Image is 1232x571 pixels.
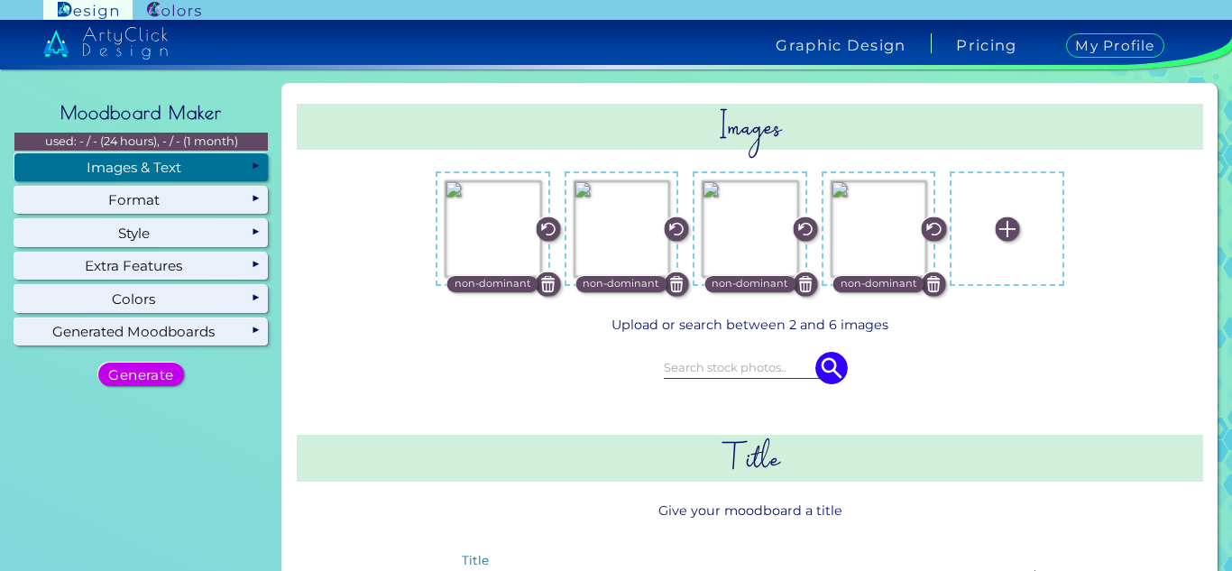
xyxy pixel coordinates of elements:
p: non-dominant [583,276,659,292]
img: artyclick_design_logo_white_combined_path.svg [43,27,168,60]
a: Pricing [956,38,1016,52]
h2: Title [297,435,1203,481]
img: 93cffbff-1c7f-432f-955d-b815f0e9ab86 [831,180,927,277]
div: Images & Text [14,153,268,180]
p: non-dominant [455,276,531,292]
div: Generated Moodboards [14,318,268,345]
p: Give your moodboard a title [297,494,1203,528]
img: icon_plus_white.svg [995,216,1019,241]
div: Format [14,187,268,214]
img: ArtyClick Colors logo [147,2,201,19]
h4: My Profile [1066,33,1164,58]
div: Colors [14,285,268,312]
p: non-dominant [841,276,917,292]
p: Upload or search between 2 and 6 images [304,315,1196,336]
img: fe951120-1899-4537-b763-8e00bb5dd9f0 [702,180,798,277]
label: Title [462,555,489,567]
h4: Graphic Design [776,38,906,52]
input: Search stock photos.. [664,357,837,377]
p: used: - / - (24 hours), - / - (1 month) [14,133,268,151]
img: icon search [815,352,848,384]
img: 478bd48e-26bb-4fc6-a89b-1f362e7beb5b [445,180,541,277]
img: 2e99ed40-50c5-4116-ac9a-c0db6d22be1d [574,180,670,277]
div: Style [14,219,268,246]
p: non-dominant [712,276,788,292]
h5: Generate [112,368,170,381]
div: Extra Features [14,253,268,280]
h2: Images [297,104,1203,150]
h2: Moodboard Maker [51,93,232,133]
